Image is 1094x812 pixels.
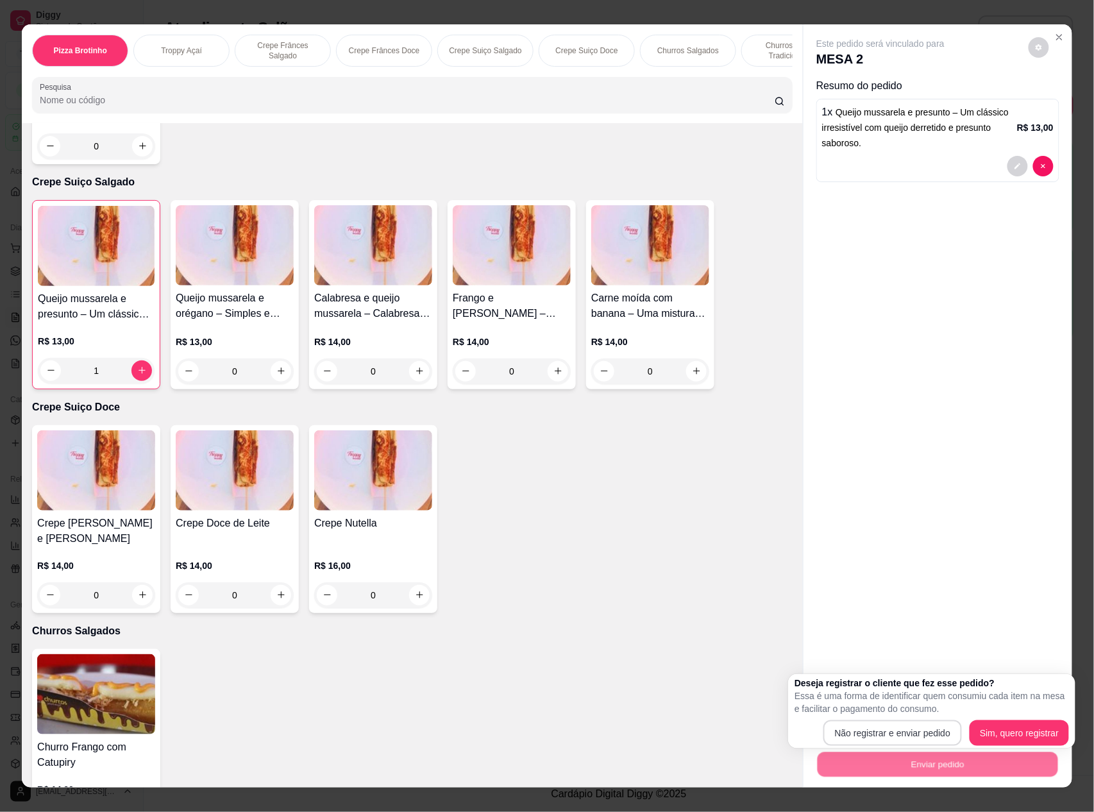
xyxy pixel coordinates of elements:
[37,654,155,734] img: product-image
[132,136,153,156] button: increase-product-quantity
[816,78,1059,94] p: Resumo do pedido
[317,361,337,382] button: decrease-product-quantity
[314,335,432,348] p: R$ 14,00
[37,740,155,770] h4: Churro Frango com Catupiry
[409,585,430,605] button: increase-product-quantity
[816,37,945,50] p: Este pedido será vinculado para
[40,81,76,92] label: Pesquisa
[818,752,1058,777] button: Enviar pedido
[349,46,420,56] p: Crepe Frânces Doce
[591,335,709,348] p: R$ 14,00
[591,205,709,285] img: product-image
[317,585,337,605] button: decrease-product-quantity
[40,136,60,156] button: decrease-product-quantity
[453,291,571,321] h4: Frango e [PERSON_NAME] – Frango desfiado temperado com queijo cremoso: uma combinação imbatível!
[40,585,60,605] button: decrease-product-quantity
[970,720,1069,746] button: Sim, quero registrar
[53,46,106,56] p: Pizza Brotinho
[161,46,202,56] p: Troppy Açaí
[131,360,152,381] button: increase-product-quantity
[409,361,430,382] button: increase-product-quantity
[40,94,775,106] input: Pesquisa
[823,720,963,746] button: Não registrar e enviar pedido
[314,559,432,572] p: R$ 16,00
[176,430,294,511] img: product-image
[176,291,294,321] h4: Queijo mussarela e orégano – Simples e marcante, o toque do orégano realça o sabor do queijo.
[822,105,1017,151] p: 1 x
[176,516,294,531] h4: Crepe Doce de Leite
[32,174,793,190] p: Crepe Suiço Salgado
[795,689,1069,715] p: Essa é uma forma de identificar quem consumiu cada item na mesa e facilitar o pagamento do consumo.
[816,50,945,68] p: MESA 2
[449,46,521,56] p: Crepe Suiço Salgado
[594,361,614,382] button: decrease-product-quantity
[657,46,719,56] p: Churros Salgados
[37,430,155,511] img: product-image
[38,206,155,286] img: product-image
[314,291,432,321] h4: Calabresa e queijo mussarela – Calabresa picadinha com queijo derretido – o crepe favorito de que...
[176,205,294,285] img: product-image
[752,40,827,61] p: Churros Doce Tradicionais
[453,205,571,285] img: product-image
[548,361,568,382] button: increase-product-quantity
[686,361,707,382] button: increase-product-quantity
[822,107,1009,148] span: Queijo mussarela e presunto – Um clássico irresistível com queijo derretido e presunto saboroso.
[178,585,199,605] button: decrease-product-quantity
[38,291,155,322] h4: Queijo mussarela e presunto – Um clássico irresistível com queijo derretido e presunto saboroso.
[176,559,294,572] p: R$ 14,00
[795,677,1069,689] h2: Deseja registrar o cliente que fez esse pedido?
[555,46,618,56] p: Crepe Suiço Doce
[176,335,294,348] p: R$ 13,00
[314,205,432,285] img: product-image
[32,623,793,639] p: Churros Salgados
[455,361,476,382] button: decrease-product-quantity
[271,585,291,605] button: increase-product-quantity
[37,559,155,572] p: R$ 14,00
[1029,37,1049,58] button: decrease-product-quantity
[178,361,199,382] button: decrease-product-quantity
[314,516,432,531] h4: Crepe Nutella
[32,400,793,415] p: Crepe Suiço Doce
[1033,156,1054,176] button: decrease-product-quantity
[132,585,153,605] button: increase-product-quantity
[453,335,571,348] p: R$ 14,00
[37,783,155,796] p: R$ 14,00
[40,360,61,381] button: decrease-product-quantity
[38,335,155,348] p: R$ 13,00
[1017,121,1054,134] p: R$ 13,00
[37,516,155,546] h4: Crepe [PERSON_NAME] e [PERSON_NAME]
[271,361,291,382] button: increase-product-quantity
[591,291,709,321] h4: Carne moída com banana – Uma mistura inusitada e deliciosa: carne bem temperada com o toque adoci...
[246,40,320,61] p: Crepe Frânces Salgado
[1049,27,1070,47] button: Close
[1007,156,1028,176] button: decrease-product-quantity
[314,430,432,511] img: product-image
